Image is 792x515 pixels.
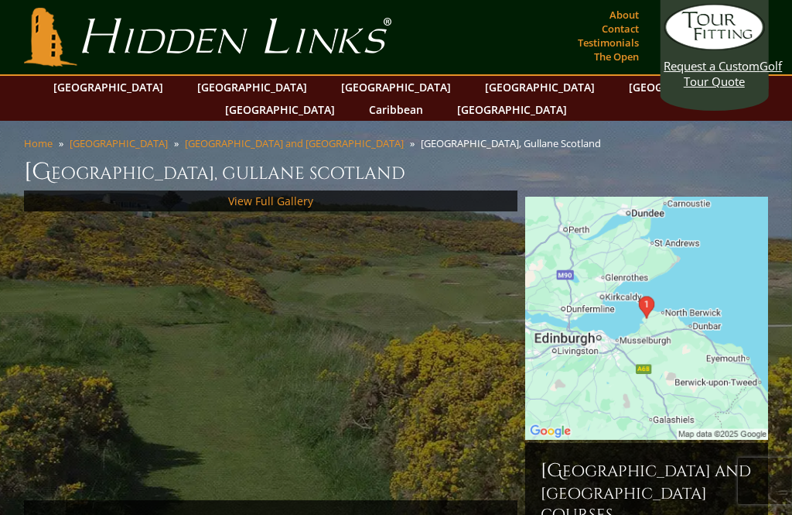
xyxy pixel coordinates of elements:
a: [GEOGRAPHIC_DATA] [621,76,746,98]
img: Google Map of West Links Road, Gullane, East Lothian EH31 2BB, United Kingdom [525,197,768,440]
a: Home [24,136,53,150]
h1: [GEOGRAPHIC_DATA], Gullane Scotland [24,156,769,187]
span: Request a Custom [664,58,760,74]
li: [GEOGRAPHIC_DATA], Gullane Scotland [421,136,607,150]
a: [GEOGRAPHIC_DATA] [449,98,575,121]
a: [GEOGRAPHIC_DATA] [189,76,315,98]
a: About [606,4,643,26]
a: [GEOGRAPHIC_DATA] [477,76,603,98]
a: Request a CustomGolf Tour Quote [664,4,764,89]
a: Testimonials [574,32,643,53]
a: Caribbean [361,98,431,121]
a: Contact [598,18,643,39]
a: [GEOGRAPHIC_DATA] [46,76,171,98]
a: The Open [590,46,643,67]
a: [GEOGRAPHIC_DATA] [217,98,343,121]
a: [GEOGRAPHIC_DATA] [333,76,459,98]
a: View Full Gallery [228,194,313,208]
a: [GEOGRAPHIC_DATA] [70,136,168,150]
a: [GEOGRAPHIC_DATA] and [GEOGRAPHIC_DATA] [185,136,404,150]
